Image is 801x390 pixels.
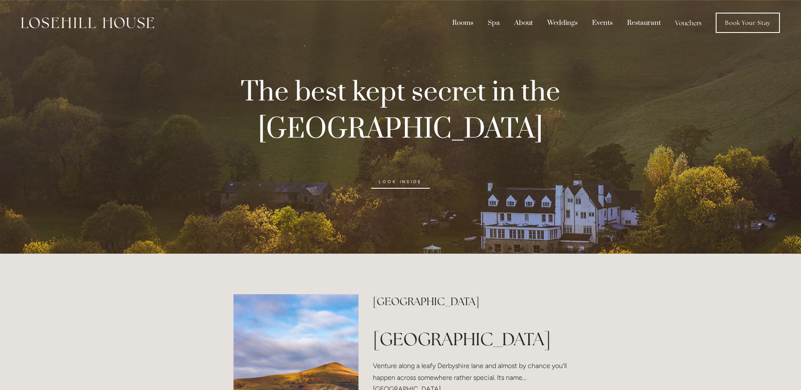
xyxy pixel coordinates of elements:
h2: [GEOGRAPHIC_DATA] [373,294,567,309]
img: Losehill House [21,17,154,28]
h1: [GEOGRAPHIC_DATA] [373,327,567,352]
a: look inside [371,175,429,189]
a: Book Your Stay [716,13,780,33]
div: About [508,15,539,31]
div: Rooms [446,15,480,31]
div: Events [586,15,619,31]
div: Spa [481,15,506,31]
a: Vouchers [669,15,708,31]
div: Restaurant [621,15,667,31]
strong: The best kept secret in the [GEOGRAPHIC_DATA] [241,75,566,147]
div: Weddings [541,15,584,31]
